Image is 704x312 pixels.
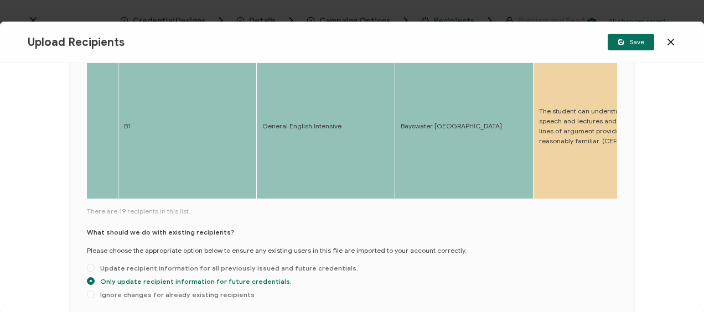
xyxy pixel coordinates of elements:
[87,206,617,216] span: There are 19 recipients in this list.
[28,35,125,49] span: Upload Recipients
[395,54,534,199] td: Bayswater [GEOGRAPHIC_DATA]
[87,246,467,256] p: Please choose the appropriate option below to ensure any existing users in this file are imported...
[649,259,704,312] iframe: Chat Widget
[87,227,234,237] p: What should we do with existing recipients?
[118,54,257,199] td: B1
[257,54,395,199] td: General English Intensive
[608,34,654,50] button: Save
[95,264,358,272] span: Update recipient information for all previously issued and future credentials.
[95,290,255,299] span: Ignore changes for already existing recipients
[618,39,644,45] span: Save
[95,277,292,285] span: Only update recipient information for future credentials.
[534,54,675,199] td: The student can understand extended speech and lectures and follow complex lines of argument prov...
